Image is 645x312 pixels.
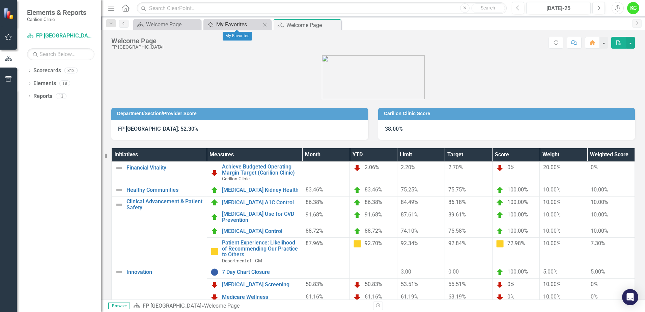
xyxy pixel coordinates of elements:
img: On Target [353,199,361,207]
span: 2.06% [365,164,379,171]
div: Welcome Page [204,303,240,309]
span: 50.83% [306,281,323,287]
img: No Information [211,268,219,276]
a: FP [GEOGRAPHIC_DATA] [27,32,94,40]
span: 0% [507,281,514,287]
button: [DATE]-25 [526,2,591,14]
h3: Carilion Clinic Score [384,111,632,116]
span: 75.75% [448,186,466,193]
span: 10.00% [591,186,608,193]
div: Open Intercom Messenger [622,289,638,305]
span: 50.83% [365,281,382,287]
span: 10.00% [543,228,561,234]
div: My Favorites [223,32,252,41]
a: FP [GEOGRAPHIC_DATA] [143,303,201,309]
img: On Target [211,199,219,207]
a: My Favorites [205,20,261,29]
span: 75.58% [448,228,466,234]
div: » [133,302,368,310]
span: 100.00% [507,186,528,193]
img: On Target [496,268,504,276]
img: On Target [353,211,361,219]
span: 74.10% [401,228,418,234]
div: My Favorites [216,20,261,29]
span: 100.00% [507,199,528,205]
a: [MEDICAL_DATA] Use for CVD Prevention [222,211,299,223]
span: 86.38% [365,199,382,205]
img: On Target [211,227,219,235]
span: Elements & Reports [27,8,86,17]
span: 91.68% [365,211,382,218]
a: [MEDICAL_DATA] Screening [222,282,299,288]
img: Below Plan [353,293,361,301]
img: Caution [211,248,219,256]
img: Below Plan [211,281,219,289]
a: 7 Day Chart Closure [222,269,299,275]
span: 0% [507,293,514,300]
span: 55.51% [448,281,466,287]
span: 0% [507,164,514,171]
span: 83.46% [365,186,382,193]
span: 10.00% [543,240,561,246]
small: Carilion Clinic [27,17,86,22]
span: 100.00% [507,211,528,218]
span: 72.98% [507,240,525,246]
span: 0% [591,281,598,287]
span: 10.00% [591,211,608,218]
div: FP [GEOGRAPHIC_DATA] [111,45,164,50]
div: [DATE]-25 [529,4,588,12]
img: Below Plan [353,164,361,172]
img: Below Plan [211,169,219,177]
img: Caution [496,240,504,248]
img: On Target [496,199,504,207]
a: [MEDICAL_DATA] Kidney Health [222,187,299,193]
div: Welcome Page [286,21,339,29]
span: Carilion Clinic [222,176,250,181]
span: 92.84% [448,240,466,246]
span: 2.70% [448,164,463,171]
span: Department of FCM [222,258,262,263]
span: 83.46% [306,186,323,193]
span: 3.00 [401,268,411,275]
span: 20.00% [543,164,561,171]
span: 5.00% [543,268,558,275]
img: Below Plan [496,281,504,289]
span: Search [481,5,495,10]
span: 61.16% [365,293,382,300]
span: 61.19% [401,293,418,300]
span: 53.51% [401,281,418,287]
div: 312 [64,68,78,74]
a: [MEDICAL_DATA] A1C Control [222,200,299,206]
span: 84.49% [401,199,418,205]
img: ClearPoint Strategy [3,8,15,20]
span: 0.00 [448,268,459,275]
span: 89.61% [448,211,466,218]
span: 91.68% [306,211,323,218]
span: 100.00% [507,228,528,234]
img: Below Plan [211,293,219,301]
a: [MEDICAL_DATA] Control [222,228,299,234]
span: 10.00% [543,186,561,193]
img: Below Plan [353,281,361,289]
a: Patient Experience: Likelihood of Recommending Our Practice to Others [222,240,299,258]
h3: Department/Section/Provider Score [117,111,365,116]
img: Below Plan [496,293,504,301]
strong: FP [GEOGRAPHIC_DATA]: 52.30% [118,126,198,132]
span: 7.30% [591,240,605,246]
img: On Target [496,186,504,194]
img: Not Defined [115,164,123,172]
span: 0% [591,164,598,171]
span: 10.00% [591,199,608,205]
span: 63.19% [448,293,466,300]
span: 0% [591,293,598,300]
img: Below Plan [496,164,504,172]
span: 5.00% [591,268,605,275]
img: On Target [353,227,361,235]
a: Achieve Budgeted Operating Margin Target (Carilion Clinic) [222,164,299,176]
button: KC [627,2,639,14]
img: Not Defined [115,201,123,209]
span: 10.00% [543,199,561,205]
img: On Target [496,211,504,219]
span: Browser [108,303,130,309]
